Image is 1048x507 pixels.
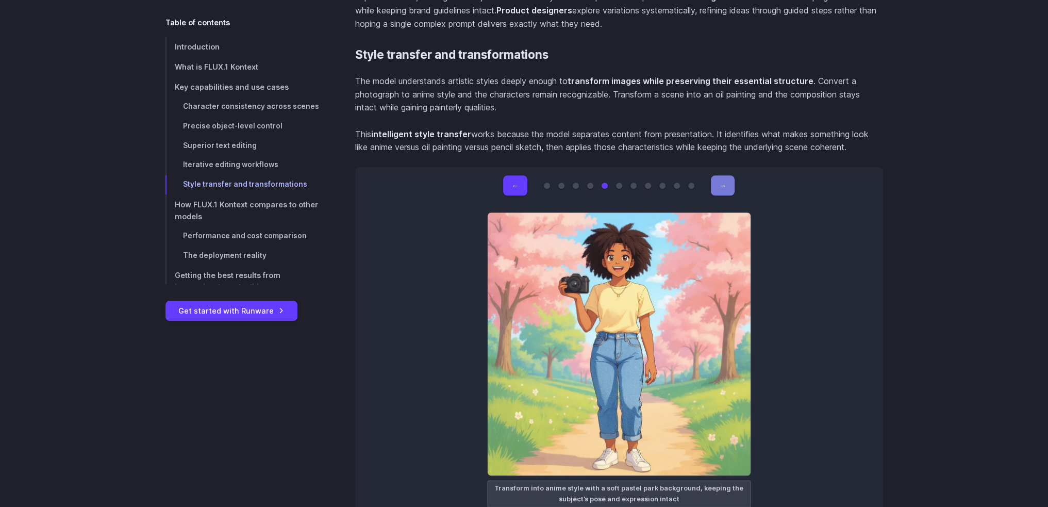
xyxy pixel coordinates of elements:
[175,42,220,51] span: Introduction
[496,5,572,15] strong: Product designers
[503,175,527,195] button: ←
[175,271,280,292] span: Getting the best results from instruction-based editing
[175,62,258,71] span: What is FLUX.1 Kontext
[165,17,230,28] span: Table of contents
[165,301,297,321] a: Get started with Runware
[165,266,322,298] a: Getting the best results from instruction-based editing
[183,141,257,150] span: Superior text editing
[616,183,622,189] button: Go to 6 of 11
[355,128,883,154] p: This works because the model separates content from presentation. It identifies what makes someth...
[183,251,267,259] span: The deployment reality
[573,183,579,189] button: Go to 3 of 11
[688,183,694,189] button: Go to 11 of 11
[165,57,322,77] a: What is FLUX.1 Kontext
[165,175,322,194] a: Style transfer and transformations
[630,183,637,189] button: Go to 7 of 11
[558,183,564,189] button: Go to 2 of 11
[602,183,608,189] button: Go to 5 of 11
[165,246,322,266] a: The deployment reality
[183,122,282,130] span: Precise object-level control
[183,232,307,240] span: Performance and cost comparison
[165,37,322,57] a: Introduction
[659,183,666,189] button: Go to 9 of 11
[165,97,322,117] a: Character consistency across scenes
[544,183,550,189] button: Go to 1 of 11
[183,180,307,188] span: Style transfer and transformations
[175,83,289,91] span: Key capabilities and use cases
[355,48,548,62] a: Style transfer and transformations
[355,75,883,115] p: The model understands artistic styles deeply enough to . Convert a photograph to anime style and ...
[487,212,751,476] img: Young woman with natural curly hair, wearing a pale yellow t-shirt and high-waisted jeans, holdin...
[645,183,651,189] button: Go to 8 of 11
[165,194,322,226] a: How FLUX.1 Kontext compares to other models
[165,155,322,175] a: Iterative editing workflows
[371,129,471,139] strong: intelligent style transfer
[183,160,278,169] span: Iterative editing workflows
[175,200,318,221] span: How FLUX.1 Kontext compares to other models
[711,175,735,195] button: →
[674,183,680,189] button: Go to 10 of 11
[568,76,813,86] strong: transform images while preserving their essential structure
[183,102,319,110] span: Character consistency across scenes
[165,136,322,156] a: Superior text editing
[165,117,322,136] a: Precise object-level control
[165,226,322,246] a: Performance and cost comparison
[165,77,322,97] a: Key capabilities and use cases
[587,183,593,189] button: Go to 4 of 11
